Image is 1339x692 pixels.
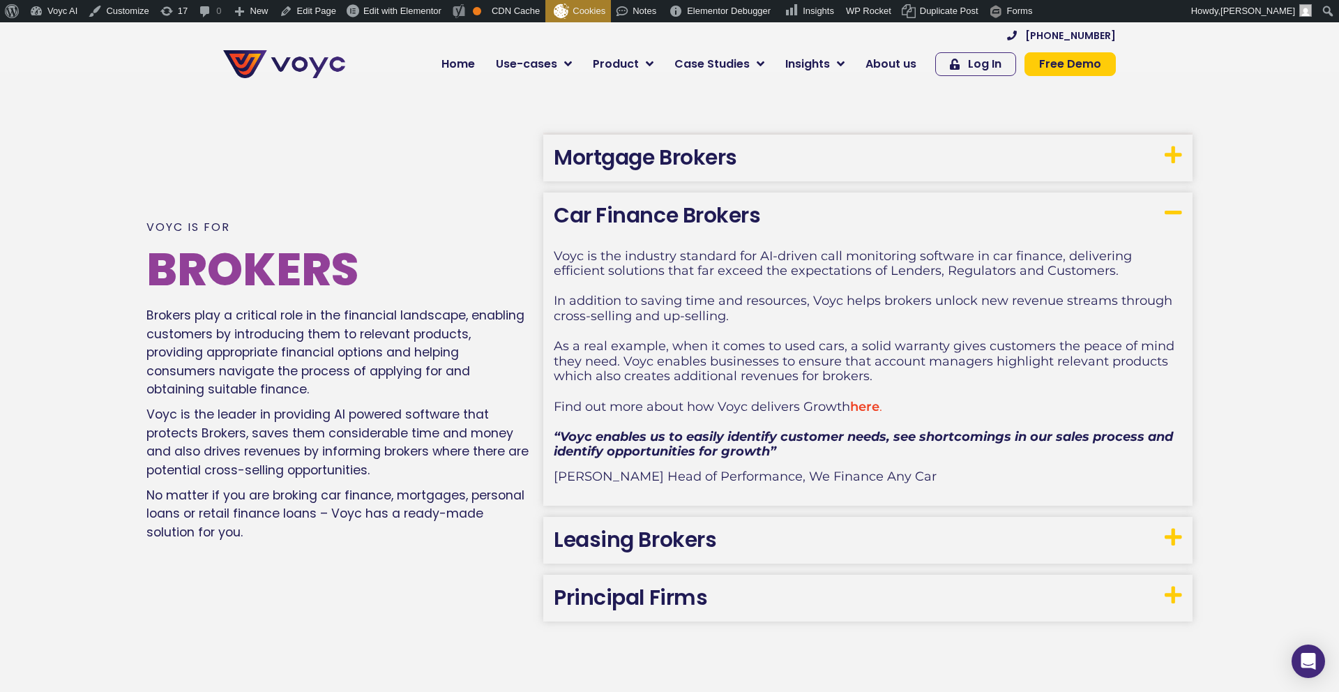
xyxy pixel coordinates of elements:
[1024,52,1116,76] a: Free Demo
[593,56,639,73] span: Product
[473,7,481,15] div: OK
[803,6,834,16] span: Insights
[543,193,1193,239] h3: Car Finance Brokers
[1292,645,1325,678] div: Open Intercom Messenger
[554,582,707,612] a: Principal Firms
[441,56,475,73] span: Home
[1039,59,1101,70] span: Free Demo
[1025,31,1116,40] span: [PHONE_NUMBER]
[775,50,855,78] a: Insights
[674,56,750,73] span: Case Studies
[543,135,1193,181] h3: Mortgage Brokers
[496,56,557,73] span: Use-cases
[554,469,1182,485] p: [PERSON_NAME] Head of Performance, We Finance Any Car
[554,525,716,555] a: Leasing Brokers
[554,399,882,414] span: Find out more about
[855,50,927,78] a: About us
[146,406,529,478] span: Voyc is the leader in providing AI powered software that protects Brokers, saves them considerabl...
[554,293,1172,324] span: In addition to saving time and resources, Voyc helps brokers unlock new revenue streams through c...
[554,429,1173,460] strong: “Voyc enables us to easily identify customer needs, see shortcomings in our sales process and ide...
[865,56,916,73] span: About us
[1220,6,1295,16] span: [PERSON_NAME]
[543,575,1193,622] h3: Principal Firms
[146,247,529,292] h2: Brokers
[785,56,830,73] span: Insights
[554,248,1132,279] span: Voyc is the industry standard for AI-driven call monitoring software in car finance, delivering e...
[664,50,775,78] a: Case Studies
[1007,31,1116,40] a: [PHONE_NUMBER]
[687,399,850,414] span: how Voyc delivers Growth
[554,200,760,230] a: Car Finance Brokers
[582,50,664,78] a: Product
[543,239,1193,506] div: Car Finance Brokers
[687,399,882,414] span: .
[485,50,582,78] a: Use-cases
[363,6,441,16] span: Edit with Elementor
[431,50,485,78] a: Home
[554,338,1174,384] span: As a real example, when it comes to used cars, a solid warranty gives customers the peace of mind...
[554,142,737,172] a: Mortgage Brokers
[850,399,879,414] a: here
[146,487,524,541] span: No matter if you are broking car finance, mortgages, personal loans or retail finance loans – Voy...
[968,59,1001,70] span: Log In
[543,517,1193,564] h3: Leasing Brokers
[935,52,1016,76] a: Log In
[223,50,345,78] img: voyc-full-logo
[146,221,529,234] p: Voyc is for
[146,307,524,398] span: Brokers play a critical role in the financial landscape, enabling customers by introducing them t...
